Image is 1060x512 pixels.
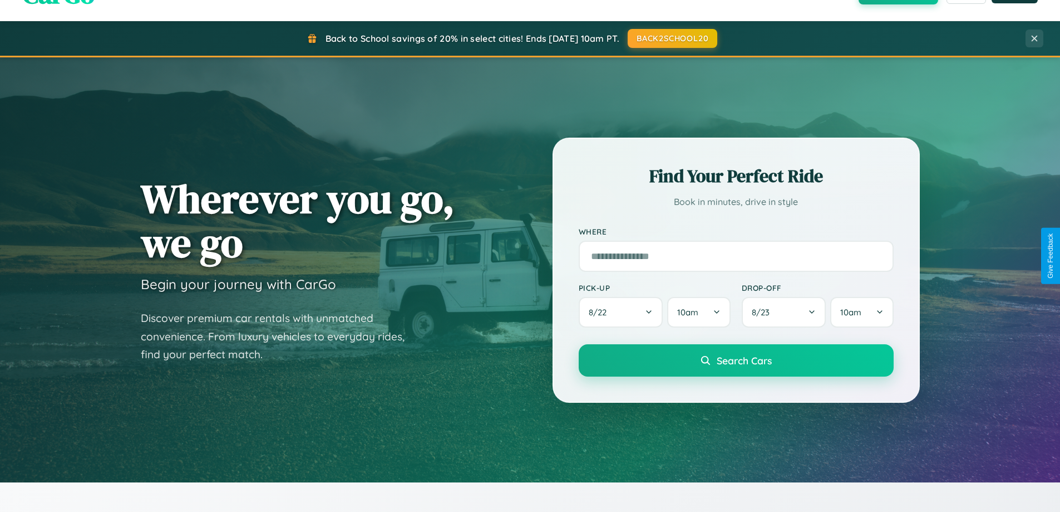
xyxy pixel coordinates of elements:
h1: Wherever you go, we go [141,177,455,265]
span: 8 / 22 [589,307,612,318]
button: 10am [667,297,730,328]
div: Give Feedback [1047,233,1054,279]
h2: Find Your Perfect Ride [579,164,894,188]
button: 8/22 [579,297,663,328]
span: 10am [840,307,861,318]
button: Search Cars [579,344,894,377]
h3: Begin your journey with CarGo [141,276,336,292]
p: Book in minutes, drive in style [579,194,894,210]
label: Pick-up [579,283,731,292]
span: Back to School savings of 20% in select cities! Ends [DATE] 10am PT. [326,33,619,44]
button: 10am [830,297,893,328]
p: Discover premium car rentals with unmatched convenience. From luxury vehicles to everyday rides, ... [141,309,419,364]
span: Search Cars [717,354,772,367]
label: Where [579,227,894,236]
button: 8/23 [742,297,826,328]
button: BACK2SCHOOL20 [628,29,717,48]
label: Drop-off [742,283,894,292]
span: 10am [677,307,698,318]
span: 8 / 23 [752,307,775,318]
